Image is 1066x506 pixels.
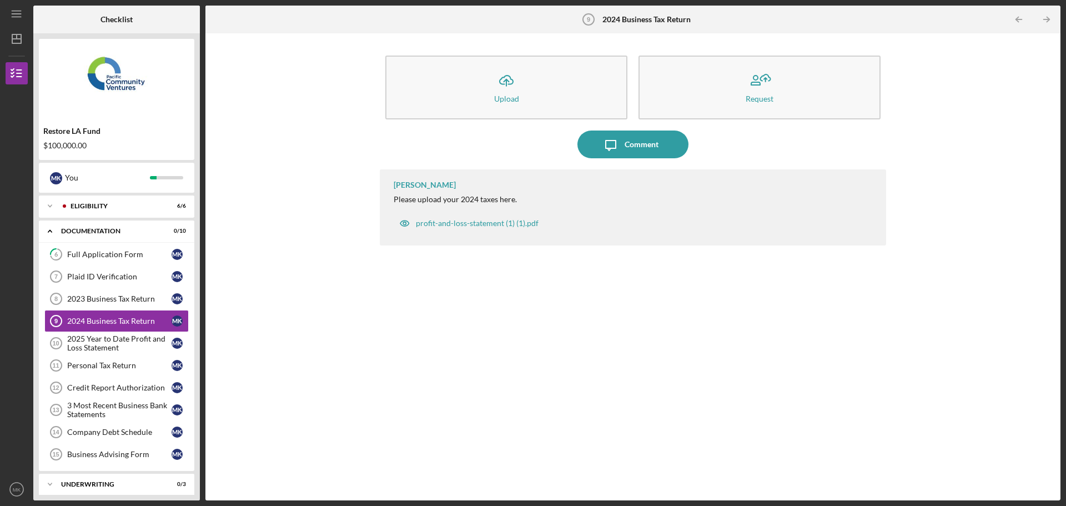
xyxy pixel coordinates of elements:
[44,265,189,288] a: 7Plaid ID VerificationMK
[54,273,58,280] tspan: 7
[6,478,28,500] button: MK
[52,384,59,391] tspan: 12
[44,332,189,354] a: 102025 Year to Date Profit and Loss StatementMK
[44,310,189,332] a: 92024 Business Tax ReturnMK
[44,354,189,377] a: 11Personal Tax ReturnMK
[394,212,544,234] button: profit-and-loss-statement (1) (1).pdf
[100,15,133,24] b: Checklist
[416,219,539,228] div: profit-and-loss-statement (1) (1).pdf
[52,362,59,369] tspan: 11
[67,383,172,392] div: Credit Report Authorization
[172,382,183,393] div: M K
[172,271,183,282] div: M K
[52,451,59,458] tspan: 15
[587,16,590,23] tspan: 9
[67,450,172,459] div: Business Advising Form
[67,428,172,437] div: Company Debt Schedule
[172,338,183,349] div: M K
[67,401,172,419] div: 3 Most Recent Business Bank Statements
[44,377,189,399] a: 12Credit Report AuthorizationMK
[172,360,183,371] div: M K
[54,251,58,258] tspan: 6
[67,272,172,281] div: Plaid ID Verification
[166,203,186,209] div: 6 / 6
[71,203,158,209] div: Eligibility
[172,427,183,438] div: M K
[67,294,172,303] div: 2023 Business Tax Return
[39,44,194,111] img: Product logo
[52,429,59,435] tspan: 14
[54,295,58,302] tspan: 8
[746,94,773,103] div: Request
[67,361,172,370] div: Personal Tax Return
[172,249,183,260] div: M K
[67,250,172,259] div: Full Application Form
[44,288,189,310] a: 82023 Business Tax ReturnMK
[67,317,172,325] div: 2024 Business Tax Return
[61,228,158,234] div: Documentation
[44,399,189,421] a: 133 Most Recent Business Bank StatementsMK
[172,315,183,327] div: M K
[625,131,658,158] div: Comment
[52,407,59,413] tspan: 13
[61,481,158,488] div: Underwriting
[577,131,688,158] button: Comment
[43,127,190,136] div: Restore LA Fund
[394,195,517,204] div: Please upload your 2024 taxes here.
[67,334,172,352] div: 2025 Year to Date Profit and Loss Statement
[166,228,186,234] div: 0 / 10
[166,481,186,488] div: 0 / 3
[44,421,189,443] a: 14Company Debt ScheduleMK
[43,141,190,150] div: $100,000.00
[54,318,58,324] tspan: 9
[172,404,183,415] div: M K
[44,243,189,265] a: 6Full Application FormMK
[52,340,59,347] tspan: 10
[172,449,183,460] div: M K
[44,443,189,465] a: 15Business Advising FormMK
[494,94,519,103] div: Upload
[602,15,691,24] b: 2024 Business Tax Return
[394,181,456,189] div: [PERSON_NAME]
[65,168,150,187] div: You
[13,487,21,493] text: MK
[50,172,62,184] div: M K
[385,56,627,119] button: Upload
[172,293,183,304] div: M K
[638,56,881,119] button: Request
